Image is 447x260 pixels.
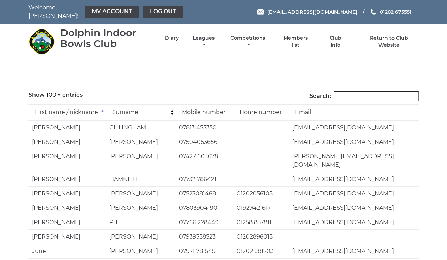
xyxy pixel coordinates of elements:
[289,135,419,149] td: [EMAIL_ADDRESS][DOMAIN_NAME]
[289,215,419,229] td: [EMAIL_ADDRESS][DOMAIN_NAME]
[106,244,175,258] td: [PERSON_NAME]
[257,8,357,16] a: Email [EMAIL_ADDRESS][DOMAIN_NAME]
[106,229,175,244] td: [PERSON_NAME]
[28,28,55,55] img: Dolphin Indoor Bowls Club
[175,215,233,229] td: 07766 228449
[28,120,106,135] td: [PERSON_NAME]
[28,172,106,186] td: [PERSON_NAME]
[28,201,106,215] td: [PERSON_NAME]
[289,244,419,258] td: [EMAIL_ADDRESS][DOMAIN_NAME]
[289,186,419,201] td: [EMAIL_ADDRESS][DOMAIN_NAME]
[28,149,106,172] td: [PERSON_NAME]
[359,35,419,48] a: Return to Club Website
[175,135,233,149] td: 07504053656
[257,9,264,15] img: Email
[334,91,419,101] input: Search:
[229,35,267,48] a: Competitions
[106,215,175,229] td: PITT
[233,104,289,120] td: Home number
[106,135,175,149] td: [PERSON_NAME]
[267,9,357,15] span: [EMAIL_ADDRESS][DOMAIN_NAME]
[60,27,153,49] div: Dolphin Indoor Bowls Club
[175,201,233,215] td: 07803904190
[191,35,216,48] a: Leagues
[233,201,289,215] td: 01929421617
[106,120,175,135] td: GILLINGHAM
[289,120,419,135] td: [EMAIL_ADDRESS][DOMAIN_NAME]
[85,6,139,18] a: My Account
[370,8,411,16] a: Phone us 01202 675551
[175,244,233,258] td: 07971 781545
[380,9,411,15] span: 01202 675551
[175,149,233,172] td: 07427 603678
[324,35,347,48] a: Club Info
[106,149,175,172] td: [PERSON_NAME]
[289,149,419,172] td: [PERSON_NAME][EMAIL_ADDRESS][DOMAIN_NAME]
[289,201,419,215] td: [EMAIL_ADDRESS][DOMAIN_NAME]
[289,172,419,186] td: [EMAIL_ADDRESS][DOMAIN_NAME]
[106,172,175,186] td: HAMNETT
[165,35,179,41] a: Diary
[233,186,289,201] td: 01202056105
[106,201,175,215] td: [PERSON_NAME]
[175,186,233,201] td: 07523081468
[175,172,233,186] td: 07732 786421
[175,229,233,244] td: 07939358523
[28,215,106,229] td: [PERSON_NAME]
[28,4,185,20] nav: Welcome, [PERSON_NAME]!
[28,186,106,201] td: [PERSON_NAME]
[28,229,106,244] td: [PERSON_NAME]
[143,6,183,18] a: Log out
[28,135,106,149] td: [PERSON_NAME]
[175,104,233,120] td: Mobile number
[233,229,289,244] td: 01202896015
[289,104,419,120] td: Email
[309,91,419,101] label: Search:
[106,186,175,201] td: [PERSON_NAME]
[175,120,233,135] td: 07813 455350
[45,91,62,99] select: Showentries
[28,91,83,99] label: Show entries
[28,244,106,258] td: June
[28,104,106,120] td: First name / nickname: activate to sort column descending
[279,35,312,48] a: Members list
[233,215,289,229] td: 01258 857811
[106,104,175,120] td: Surname: activate to sort column ascending
[371,9,376,15] img: Phone us
[233,244,289,258] td: 01202 681203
